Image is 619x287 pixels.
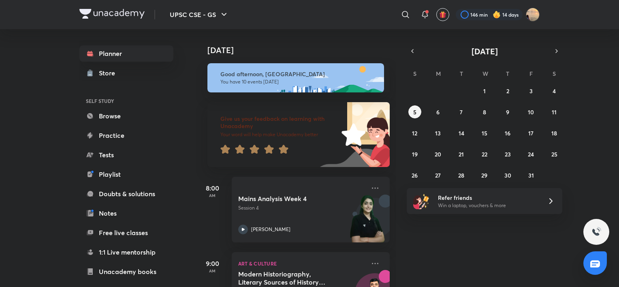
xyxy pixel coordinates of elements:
button: October 1, 2025 [478,84,491,97]
button: October 13, 2025 [431,126,444,139]
p: AM [196,193,228,198]
abbr: October 16, 2025 [505,129,510,137]
button: October 15, 2025 [478,126,491,139]
button: October 20, 2025 [431,148,444,161]
h6: Give us your feedback on learning with Unacademy [220,115,339,130]
a: Planner [79,45,173,62]
button: October 25, 2025 [548,148,561,161]
abbr: October 5, 2025 [413,108,416,116]
abbr: Thursday [506,70,509,77]
abbr: October 6, 2025 [436,108,440,116]
abbr: October 23, 2025 [505,150,511,158]
abbr: October 15, 2025 [482,129,487,137]
button: avatar [436,8,449,21]
button: October 11, 2025 [548,105,561,118]
a: Unacademy books [79,263,173,280]
button: October 2, 2025 [501,84,514,97]
img: afternoon [207,63,384,92]
a: Doubts & solutions [79,186,173,202]
abbr: October 12, 2025 [412,129,417,137]
h4: [DATE] [207,45,398,55]
a: Practice [79,127,173,143]
button: October 26, 2025 [408,169,421,182]
button: October 4, 2025 [548,84,561,97]
abbr: Tuesday [460,70,463,77]
button: [DATE] [418,45,551,57]
p: Your word will help make Unacademy better [220,131,339,138]
button: October 17, 2025 [525,126,538,139]
div: Store [99,68,120,78]
button: October 24, 2025 [525,148,538,161]
button: October 23, 2025 [501,148,514,161]
abbr: October 11, 2025 [552,108,557,116]
p: Art & Culture [238,259,365,268]
button: October 28, 2025 [455,169,468,182]
abbr: October 28, 2025 [458,171,464,179]
img: ttu [591,227,601,237]
abbr: Wednesday [482,70,488,77]
abbr: Sunday [413,70,416,77]
span: [DATE] [472,46,498,57]
abbr: October 9, 2025 [506,108,509,116]
abbr: October 19, 2025 [412,150,418,158]
abbr: October 14, 2025 [459,129,464,137]
a: 1:1 Live mentorship [79,244,173,260]
abbr: October 7, 2025 [460,108,463,116]
h5: Mains Analysis Week 4 [238,195,339,203]
abbr: October 3, 2025 [529,87,533,95]
button: October 18, 2025 [548,126,561,139]
button: UPSC CSE - GS [165,6,234,23]
abbr: Saturday [553,70,556,77]
abbr: October 4, 2025 [553,87,556,95]
p: AM [196,268,228,273]
button: October 12, 2025 [408,126,421,139]
abbr: October 31, 2025 [528,171,534,179]
h5: 8:00 [196,183,228,193]
h5: 9:00 [196,259,228,268]
button: October 30, 2025 [501,169,514,182]
abbr: October 24, 2025 [528,150,534,158]
button: October 9, 2025 [501,105,514,118]
abbr: October 26, 2025 [412,171,418,179]
button: October 27, 2025 [431,169,444,182]
abbr: October 13, 2025 [435,129,441,137]
button: October 7, 2025 [455,105,468,118]
abbr: Friday [529,70,533,77]
p: You have 10 events [DATE] [220,79,377,85]
h5: Modern Historiography, Literary Sources of History and Their Significance [238,270,339,286]
a: Company Logo [79,9,145,21]
h6: Refer friends [438,193,538,202]
abbr: October 17, 2025 [528,129,534,137]
img: feedback_image [314,102,390,167]
h6: Good afternoon, [GEOGRAPHIC_DATA] [220,71,377,78]
button: October 14, 2025 [455,126,468,139]
p: Win a laptop, vouchers & more [438,202,538,209]
button: October 10, 2025 [525,105,538,118]
button: October 5, 2025 [408,105,421,118]
abbr: October 18, 2025 [551,129,557,137]
img: referral [413,193,429,209]
img: streak [493,11,501,19]
p: [PERSON_NAME] [251,226,290,233]
img: avatar [439,11,446,18]
abbr: October 25, 2025 [551,150,557,158]
h6: SELF STUDY [79,94,173,108]
button: October 21, 2025 [455,148,468,161]
button: October 3, 2025 [525,84,538,97]
abbr: Monday [436,70,441,77]
button: October 16, 2025 [501,126,514,139]
button: October 29, 2025 [478,169,491,182]
img: Company Logo [79,9,145,19]
abbr: October 30, 2025 [504,171,511,179]
abbr: October 29, 2025 [481,171,487,179]
abbr: October 20, 2025 [435,150,441,158]
img: Snatashree Punyatoya [526,8,540,21]
button: October 6, 2025 [431,105,444,118]
abbr: October 8, 2025 [483,108,486,116]
a: Free live classes [79,225,173,241]
abbr: October 27, 2025 [435,171,441,179]
a: Notes [79,205,173,221]
img: unacademy [345,195,390,251]
abbr: October 22, 2025 [482,150,487,158]
abbr: October 2, 2025 [506,87,509,95]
